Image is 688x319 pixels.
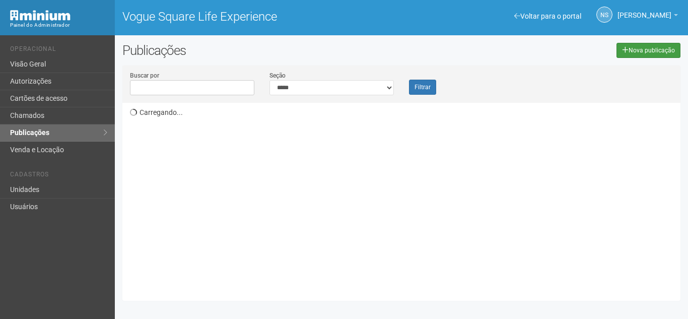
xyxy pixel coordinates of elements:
[130,103,680,293] div: Carregando...
[514,12,581,20] a: Voltar para o portal
[617,2,671,19] span: Nicolle Silva
[617,13,678,21] a: [PERSON_NAME]
[122,43,346,58] h2: Publicações
[596,7,612,23] a: NS
[10,171,107,181] li: Cadastros
[10,45,107,56] li: Operacional
[10,10,71,21] img: Minium
[10,21,107,30] div: Painel do Administrador
[616,43,680,58] a: Nova publicação
[122,10,394,23] h1: Vogue Square Life Experience
[269,71,286,80] label: Seção
[130,71,159,80] label: Buscar por
[409,80,436,95] button: Filtrar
